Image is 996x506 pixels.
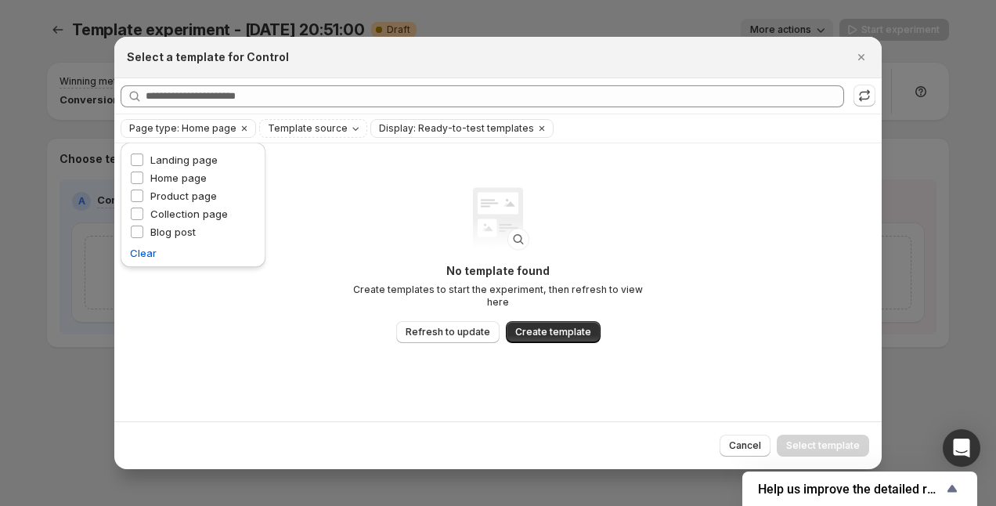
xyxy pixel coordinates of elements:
[729,439,761,452] span: Cancel
[268,122,348,135] span: Template source
[506,321,601,343] button: Create template
[150,172,207,184] span: Home page
[396,321,500,343] button: Refresh to update
[127,49,289,65] h2: Select a template for Control
[150,190,217,202] span: Product page
[943,429,980,467] div: Open Intercom Messenger
[850,46,872,68] button: Close
[371,120,534,137] button: Display: Ready-to-test templates
[150,154,218,166] span: Landing page
[758,482,943,497] span: Help us improve the detailed report for A/B campaigns
[341,263,655,279] p: No template found
[150,226,196,238] span: Blog post
[406,326,490,338] span: Refresh to update
[150,208,228,220] span: Collection page
[236,120,252,137] button: Clear
[260,120,366,137] button: Template source
[121,120,236,137] button: Page type: Home page
[534,120,550,137] button: Clear
[720,435,770,457] button: Cancel
[130,245,157,261] button: Clear
[129,122,236,135] span: Page type: Home page
[379,122,534,135] span: Display: Ready-to-test templates
[515,326,591,338] span: Create template
[758,479,962,498] button: Show survey - Help us improve the detailed report for A/B campaigns
[341,284,655,309] p: Create templates to start the experiment, then refresh to view here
